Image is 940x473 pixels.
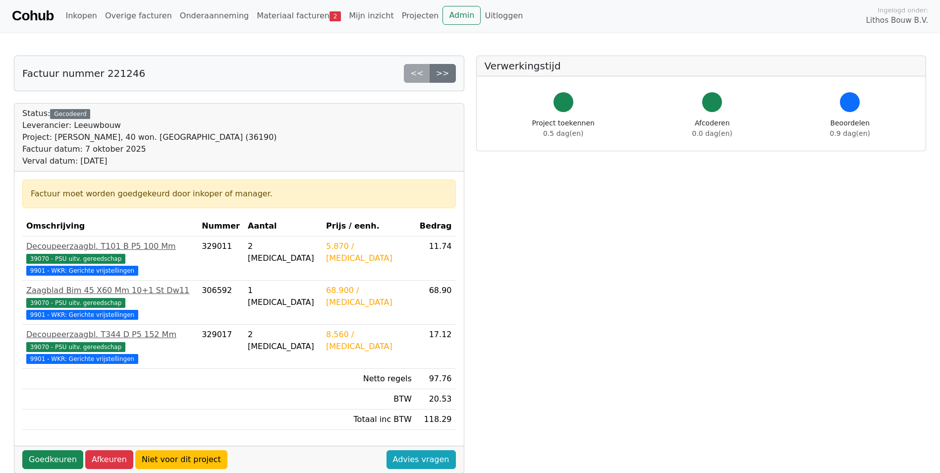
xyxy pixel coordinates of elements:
span: 39070 - PSU uitv. gereedschap [26,342,125,352]
a: Decoupeerzaagbl. T101 B P5 100 Mm39070 - PSU uitv. gereedschap 9901 - WKR: Gerichte vrijstellingen [26,240,194,276]
div: Beoordelen [830,118,870,139]
h5: Verwerkingstijd [485,60,918,72]
div: Zaagblad Bim 45 X60 Mm 10+1 St Dw11 [26,285,194,296]
div: Project toekennen [532,118,595,139]
span: 0.0 dag(en) [692,129,732,137]
a: Advies vragen [387,450,456,469]
td: 306592 [198,281,244,325]
a: Zaagblad Bim 45 X60 Mm 10+1 St Dw1139070 - PSU uitv. gereedschap 9901 - WKR: Gerichte vrijstellingen [26,285,194,320]
td: 17.12 [416,325,456,369]
a: Overige facturen [101,6,176,26]
th: Nummer [198,216,244,236]
div: Verval datum: [DATE] [22,155,277,167]
td: 118.29 [416,410,456,430]
span: 9901 - WKR: Gerichte vrijstellingen [26,310,138,320]
div: Factuur moet worden goedgekeurd door inkoper of manager. [31,188,447,200]
div: 1 [MEDICAL_DATA] [248,285,318,308]
div: 2 [MEDICAL_DATA] [248,240,318,264]
a: Uitloggen [481,6,527,26]
span: 39070 - PSU uitv. gereedschap [26,254,125,264]
td: BTW [322,389,416,410]
div: Leverancier: Leeuwbouw [22,119,277,131]
a: Mijn inzicht [345,6,398,26]
span: 9901 - WKR: Gerichte vrijstellingen [26,354,138,364]
div: Project: [PERSON_NAME], 40 won. [GEOGRAPHIC_DATA] (36190) [22,131,277,143]
span: 0.5 dag(en) [543,129,583,137]
div: Gecodeerd [50,109,90,119]
div: 68.900 / [MEDICAL_DATA] [326,285,412,308]
h5: Factuur nummer 221246 [22,67,145,79]
a: Onderaanneming [176,6,253,26]
div: Status: [22,108,277,167]
a: Niet voor dit project [135,450,227,469]
div: Afcoderen [692,118,732,139]
a: Projecten [398,6,443,26]
a: Inkopen [61,6,101,26]
div: Decoupeerzaagbl. T344 D P5 152 Mm [26,329,194,341]
td: 11.74 [416,236,456,281]
div: 8.560 / [MEDICAL_DATA] [326,329,412,353]
a: Admin [442,6,481,25]
div: 5.870 / [MEDICAL_DATA] [326,240,412,264]
span: Lithos Bouw B.V. [866,15,928,26]
div: Decoupeerzaagbl. T101 B P5 100 Mm [26,240,194,252]
td: 20.53 [416,389,456,410]
th: Aantal [244,216,322,236]
span: 2 [330,11,341,21]
td: Netto regels [322,369,416,389]
th: Bedrag [416,216,456,236]
td: 68.90 [416,281,456,325]
td: Totaal inc BTW [322,410,416,430]
a: Decoupeerzaagbl. T344 D P5 152 Mm39070 - PSU uitv. gereedschap 9901 - WKR: Gerichte vrijstellingen [26,329,194,364]
div: Factuur datum: 7 oktober 2025 [22,143,277,155]
td: 329011 [198,236,244,281]
td: 97.76 [416,369,456,389]
a: Goedkeuren [22,450,83,469]
th: Prijs / eenh. [322,216,416,236]
a: Afkeuren [85,450,133,469]
span: Ingelogd onder: [878,5,928,15]
th: Omschrijving [22,216,198,236]
span: 9901 - WKR: Gerichte vrijstellingen [26,266,138,276]
a: Cohub [12,4,54,28]
a: Materiaal facturen2 [253,6,345,26]
a: >> [430,64,456,83]
div: 2 [MEDICAL_DATA] [248,329,318,353]
td: 329017 [198,325,244,369]
span: 39070 - PSU uitv. gereedschap [26,298,125,308]
span: 0.9 dag(en) [830,129,870,137]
